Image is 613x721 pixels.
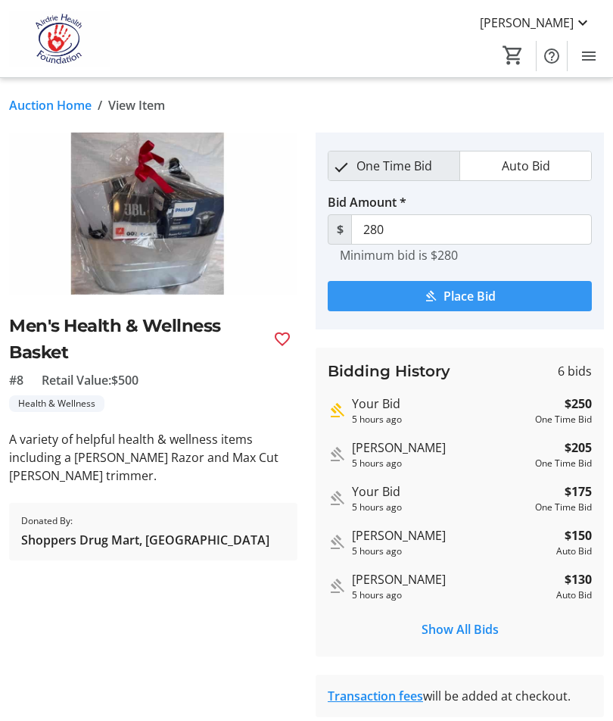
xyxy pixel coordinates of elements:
strong: $250 [565,395,592,413]
div: [PERSON_NAME] [352,439,529,457]
tr-label-badge: Health & Wellness [9,395,104,412]
span: / [98,96,102,114]
button: [PERSON_NAME] [468,11,604,35]
div: Auto Bid [556,545,592,558]
span: $ [328,214,352,245]
div: Auto Bid [556,588,592,602]
div: 5 hours ago [352,457,529,470]
strong: $175 [565,482,592,501]
span: View Item [108,96,165,114]
button: Show All Bids [328,614,592,645]
span: [PERSON_NAME] [480,14,574,32]
span: One Time Bid [347,151,441,180]
mat-icon: Outbid [328,445,346,463]
span: Place Bid [443,287,496,305]
strong: $205 [565,439,592,457]
div: One Time Bid [535,413,592,426]
div: [PERSON_NAME] [352,570,550,588]
p: A variety of helpful health & wellness items including a [PERSON_NAME] Razor and Max Cut [PERSON_... [9,430,297,485]
strong: $150 [565,526,592,545]
button: Menu [574,41,604,71]
div: Your Bid [352,395,529,413]
tr-hint: Minimum bid is $280 [340,248,458,263]
mat-icon: Highest bid [328,401,346,420]
button: Favourite [267,324,297,354]
a: Auction Home [9,96,92,114]
div: 5 hours ago [352,501,529,514]
button: Place Bid [328,281,592,311]
button: Help [537,41,567,71]
span: 6 bids [558,362,592,380]
label: Bid Amount * [328,193,406,211]
div: will be added at checkout. [328,687,592,705]
span: Donated By: [21,514,269,528]
h2: Men's Health & Wellness Basket [9,313,261,364]
div: 5 hours ago [352,413,529,426]
span: Show All Bids [422,620,499,638]
span: Retail Value: $500 [42,371,138,389]
div: One Time Bid [535,457,592,470]
span: Shoppers Drug Mart, [GEOGRAPHIC_DATA] [21,531,269,549]
span: #8 [9,371,23,389]
div: Your Bid [352,482,529,501]
a: Transaction fees [328,688,423,704]
img: Airdrie Health Foundation's Logo [9,11,110,67]
div: One Time Bid [535,501,592,514]
div: 5 hours ago [352,545,550,558]
div: 5 hours ago [352,588,550,602]
h3: Bidding History [328,360,450,382]
div: [PERSON_NAME] [352,526,550,545]
mat-icon: Outbid [328,489,346,507]
mat-icon: Outbid [328,533,346,551]
strong: $130 [565,570,592,588]
mat-icon: Outbid [328,577,346,595]
button: Cart [499,42,527,69]
img: Image [9,133,297,295]
span: Auto Bid [493,151,559,180]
